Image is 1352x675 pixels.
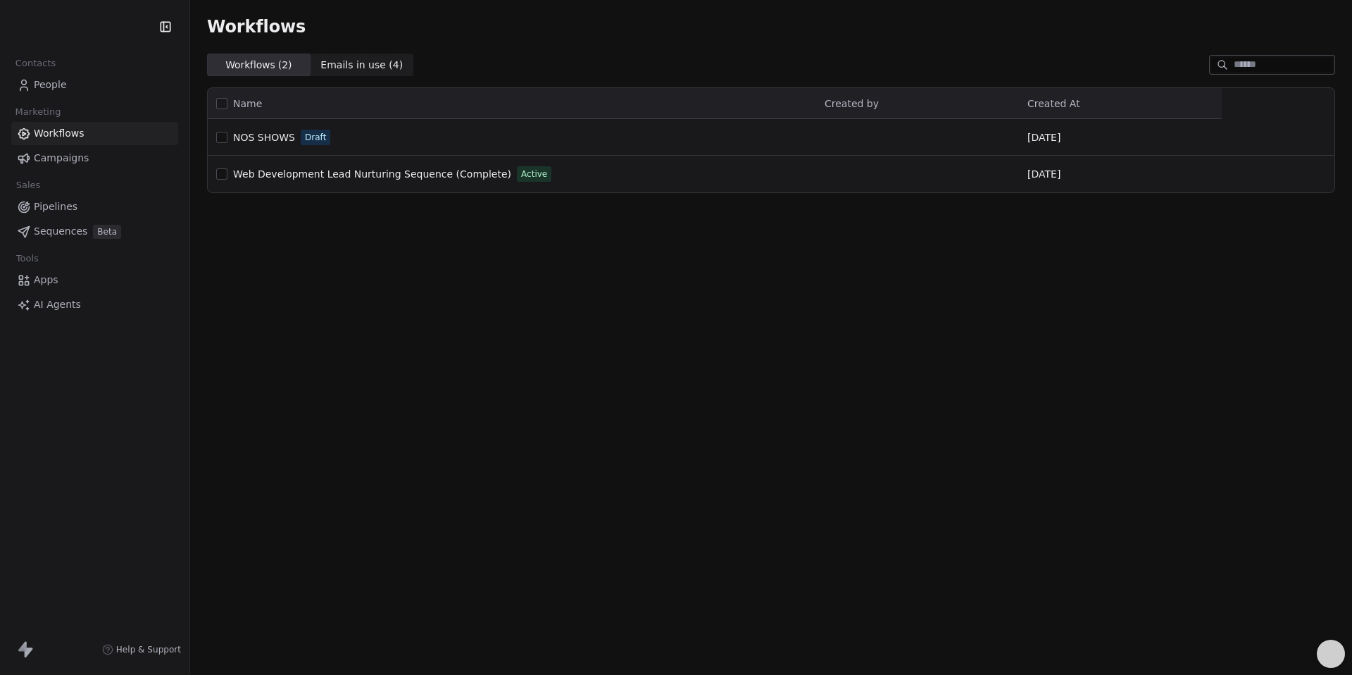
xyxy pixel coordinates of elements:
span: Workflows [207,17,306,37]
span: Created At [1027,98,1080,109]
span: Marketing [9,101,67,123]
span: Apps [34,273,58,287]
span: Emails in use ( 4 ) [320,58,403,73]
span: Pipelines [34,199,77,214]
span: Campaigns [34,151,89,166]
a: AI Agents [11,293,178,316]
span: AI Agents [34,297,81,312]
span: [DATE] [1027,167,1060,181]
span: NOS SHOWS [233,132,295,143]
span: Workflows [34,126,84,141]
a: Pipelines [11,195,178,218]
span: Draft [305,131,326,144]
span: Sequences [34,224,87,239]
span: Contacts [9,53,62,74]
span: Web Development Lead Nurturing Sequence (Complete) [233,168,511,180]
span: Sales [10,175,46,196]
span: [DATE] [1027,130,1060,144]
a: Help & Support [102,644,181,655]
a: Apps [11,268,178,292]
span: Active [521,168,547,180]
span: Beta [93,225,121,239]
a: NOS SHOWS [233,130,295,144]
span: Created by [825,98,879,109]
a: Campaigns [11,147,178,170]
span: Name [233,97,262,111]
a: Web Development Lead Nurturing Sequence (Complete) [233,167,511,181]
span: People [34,78,67,92]
a: People [11,73,178,97]
span: Help & Support [116,644,181,655]
a: SequencesBeta [11,220,178,243]
span: Tools [10,248,44,269]
a: Workflows [11,122,178,145]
